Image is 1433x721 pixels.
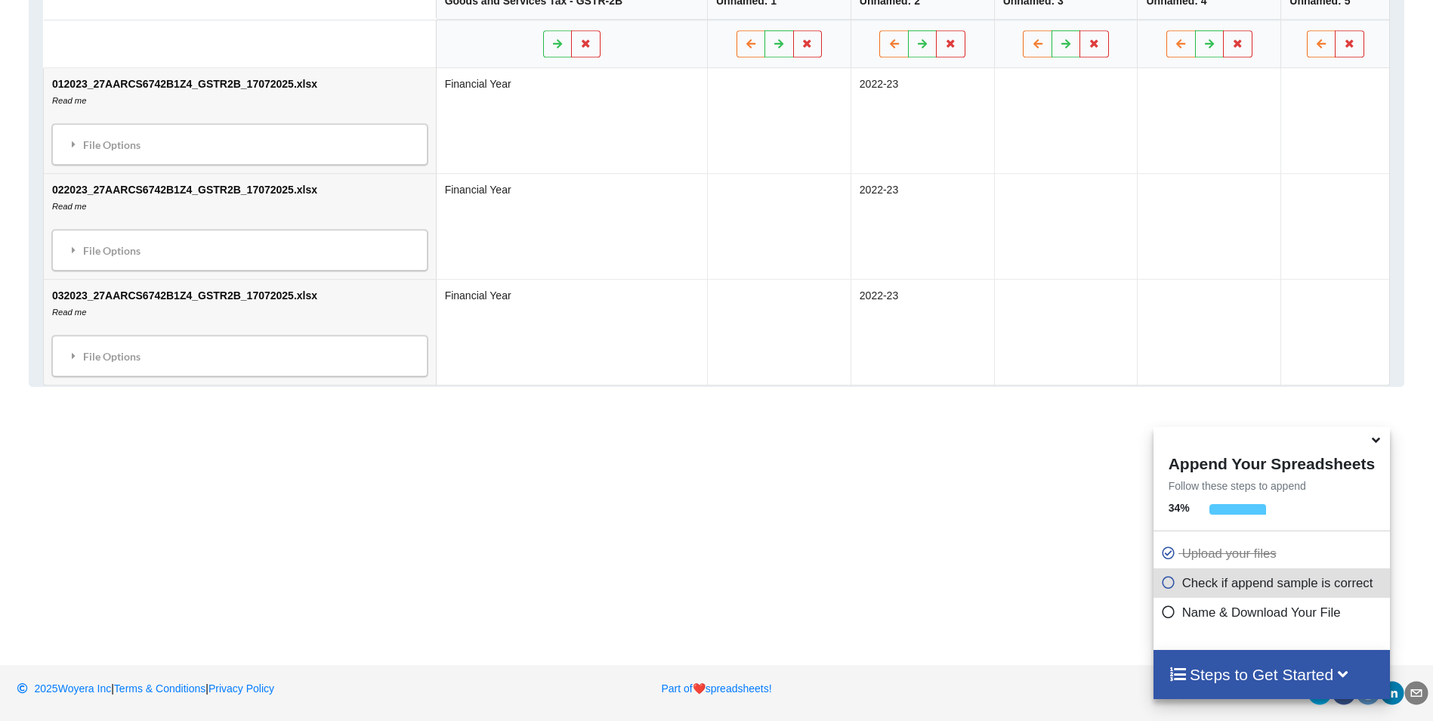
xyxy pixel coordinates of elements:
[1154,450,1390,473] h4: Append Your Spreadsheets
[436,280,707,385] td: Financial Year
[1332,681,1356,705] div: facebook
[44,69,436,174] td: 012023_27AARCS6742B1Z4_GSTR2B_17072025.xlsx
[114,682,205,695] a: Terms & Conditions
[1308,681,1332,705] div: twitter
[1356,681,1380,705] div: reddit
[436,69,707,174] td: Financial Year
[57,341,423,373] div: File Options
[57,129,423,161] div: File Options
[57,235,423,267] div: File Options
[661,682,771,695] a: Part ofheartspreadsheets!
[17,682,112,695] a: 2025Woyera Inc
[436,174,707,280] td: Financial Year
[1161,603,1386,622] p: Name & Download Your File
[52,203,86,212] i: Read me
[851,280,994,385] td: 2022-23
[1169,665,1375,684] h4: Steps to Get Started
[1380,681,1404,705] div: linkedin
[1154,478,1390,494] p: Follow these steps to append
[1161,544,1386,563] p: Upload your files
[52,308,86,317] i: Read me
[44,280,436,385] td: 032023_27AARCS6742B1Z4_GSTR2B_17072025.xlsx
[52,97,86,106] i: Read me
[693,682,706,695] span: heart
[1161,574,1386,593] p: Check if append sample is correct
[1169,502,1190,514] b: 34 %
[851,69,994,174] td: 2022-23
[208,682,274,695] a: Privacy Policy
[851,174,994,280] td: 2022-23
[17,681,471,696] p: | |
[44,174,436,280] td: 022023_27AARCS6742B1Z4_GSTR2B_17072025.xlsx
